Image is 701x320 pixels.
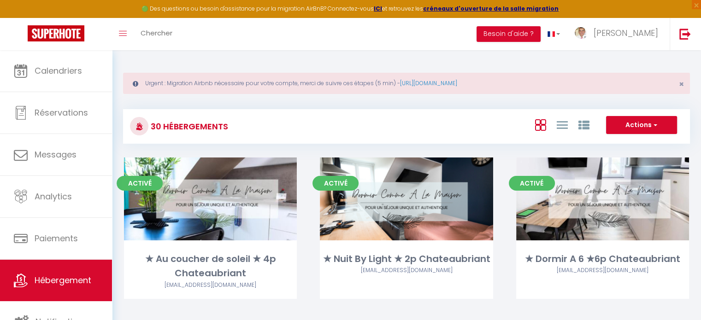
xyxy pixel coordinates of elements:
div: Urgent : Migration Airbnb nécessaire pour votre compte, merci de suivre ces étapes (5 min) - [123,73,690,94]
span: Messages [35,149,77,160]
span: Analytics [35,191,72,202]
div: Airbnb [124,281,297,290]
h3: 30 Hébergements [148,116,228,137]
button: Close [679,80,684,88]
img: logout [679,28,691,40]
span: Activé [117,176,163,191]
button: Besoin d'aide ? [477,26,541,42]
span: Activé [509,176,555,191]
a: Vue en Box [535,117,546,132]
a: ICI [374,5,382,12]
button: Actions [606,116,677,134]
div: Airbnb [516,266,689,275]
button: Ouvrir le widget de chat LiveChat [7,4,35,31]
a: [URL][DOMAIN_NAME] [400,79,457,87]
span: Hébergement [35,274,91,286]
a: Vue par Groupe [578,117,589,132]
a: Vue en Liste [556,117,567,132]
a: créneaux d'ouverture de la salle migration [423,5,559,12]
a: Chercher [134,18,179,50]
span: Activé [312,176,359,191]
span: × [679,78,684,90]
div: ★ Dormir A 6 ★6p Chateaubriant [516,252,689,266]
a: ... [PERSON_NAME] [567,18,670,50]
img: Super Booking [28,25,84,41]
div: ★ Nuit By Light ★ 2p Chateaubriant [320,252,493,266]
span: [PERSON_NAME] [594,27,658,39]
span: Paiements [35,233,78,244]
span: Chercher [141,28,172,38]
span: Réservations [35,107,88,118]
span: Calendriers [35,65,82,76]
div: ★ Au coucher de soleil ★ 4p Chateaubriant [124,252,297,281]
div: Airbnb [320,266,493,275]
img: ... [574,26,588,40]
